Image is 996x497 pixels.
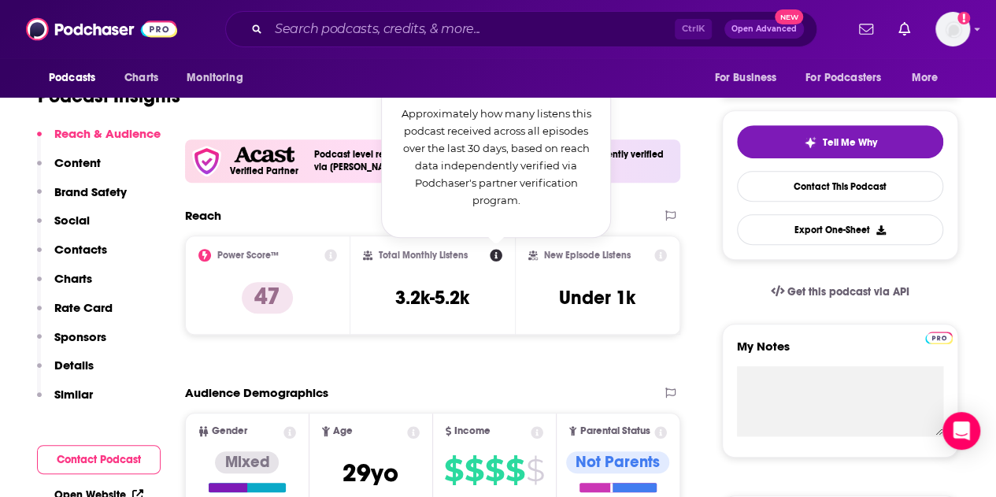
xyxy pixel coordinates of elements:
span: 29 yo [342,458,398,488]
svg: Add a profile image [957,12,970,24]
span: $ [526,458,544,483]
button: Similar [37,387,93,416]
button: Open AdvancedNew [724,20,804,39]
h4: Podcast level reach data from Acast podcasts has been independently verified via [PERSON_NAME]'s ... [314,149,674,172]
button: Export One-Sheet [737,214,943,245]
h2: Audience Demographics [185,385,328,400]
span: Age [333,426,353,436]
img: Podchaser Pro [925,332,953,344]
div: Open Intercom Messenger [942,412,980,450]
span: For Podcasters [805,67,881,89]
span: $ [485,458,504,483]
p: Content [54,155,101,170]
button: open menu [176,63,263,93]
button: open menu [703,63,796,93]
p: Reach & Audience [54,126,161,141]
img: Podchaser - Follow, Share and Rate Podcasts [26,14,177,44]
a: Pro website [925,329,953,344]
span: Gender [212,426,247,436]
img: User Profile [935,12,970,46]
span: $ [505,458,524,483]
button: Contact Podcast [37,445,161,474]
span: Ctrl K [675,19,712,39]
button: Social [37,213,90,242]
a: Show notifications dropdown [853,16,879,43]
img: tell me why sparkle [804,136,816,149]
span: Get this podcast via API [787,285,909,299]
a: Charts [114,63,168,93]
button: open menu [901,63,958,93]
h2: New Episode Listens [544,250,631,261]
button: tell me why sparkleTell Me Why [737,125,943,158]
div: Not Parents [566,451,669,473]
a: Show notifications dropdown [892,16,916,43]
button: Brand Safety [37,184,127,213]
h2: Power Score™ [217,250,279,261]
label: My Notes [737,339,943,366]
button: Contacts [37,242,107,271]
a: Get this podcast via API [758,273,922,311]
button: open menu [38,63,116,93]
div: Search podcasts, credits, & more... [225,11,817,47]
p: Details [54,358,94,373]
button: Reach & Audience [37,126,161,155]
button: Sponsors [37,329,106,358]
p: Brand Safety [54,184,127,199]
span: Monitoring [187,67,243,89]
button: open menu [795,63,904,93]
img: Acast [234,147,294,163]
span: Income [454,426,491,436]
p: Contacts [54,242,107,257]
button: Content [37,155,101,184]
span: For Business [714,67,776,89]
span: Open Advanced [731,25,797,33]
h3: 3.2k-5.2k [395,286,469,310]
span: More [912,67,939,89]
span: $ [465,458,483,483]
span: Parental Status [579,426,650,436]
span: $ [444,458,463,483]
span: Charts [124,67,158,89]
a: Contact This Podcast [737,171,943,202]
span: Tell Me Why [823,136,877,149]
h2: Reach [185,208,221,223]
p: Sponsors [54,329,106,344]
span: Logged in as rpearson [935,12,970,46]
button: Charts [37,271,92,300]
p: Social [54,213,90,228]
input: Search podcasts, credits, & more... [268,17,675,42]
p: Approximately how many listens this podcast received across all episodes over the last 30 days, b... [401,105,591,209]
p: Rate Card [54,300,113,315]
p: 47 [242,282,293,313]
span: New [775,9,803,24]
button: Details [37,358,94,387]
h2: Total Monthly Listens [379,250,468,261]
img: verfied icon [191,146,222,176]
div: Mixed [215,451,279,473]
button: Rate Card [37,300,113,329]
button: Show profile menu [935,12,970,46]
h5: Verified Partner [230,166,298,176]
h3: Under 1k [559,286,635,310]
p: Similar [54,387,93,402]
span: Podcasts [49,67,95,89]
p: Charts [54,271,92,286]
